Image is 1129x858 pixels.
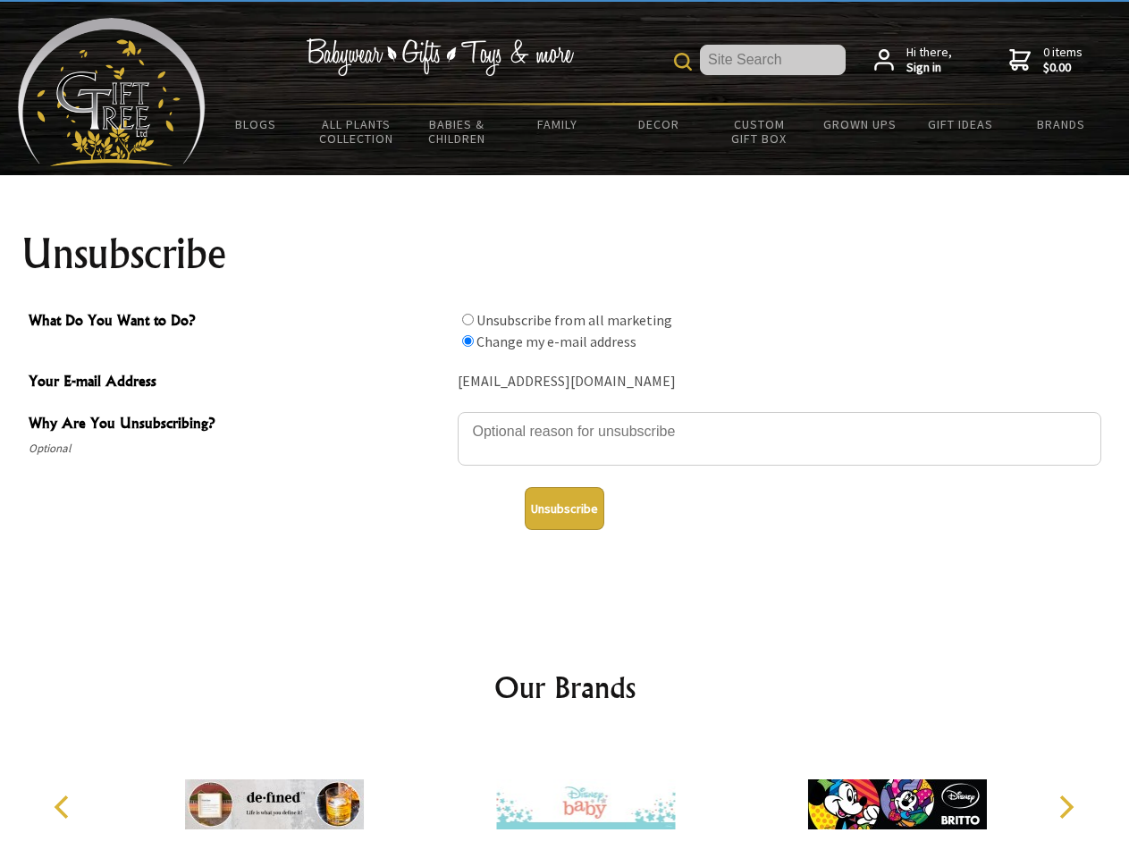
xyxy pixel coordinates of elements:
a: Grown Ups [809,105,910,143]
a: Gift Ideas [910,105,1011,143]
a: All Plants Collection [307,105,408,157]
span: 0 items [1043,44,1083,76]
button: Previous [45,787,84,827]
input: What Do You Want to Do? [462,314,474,325]
h2: Our Brands [36,666,1094,709]
input: Site Search [700,45,846,75]
img: Babywear - Gifts - Toys & more [306,38,574,76]
button: Unsubscribe [525,487,604,530]
input: What Do You Want to Do? [462,335,474,347]
span: Why Are You Unsubscribing? [29,412,449,438]
span: Your E-mail Address [29,370,449,396]
label: Unsubscribe from all marketing [476,311,672,329]
a: BLOGS [206,105,307,143]
label: Change my e-mail address [476,332,636,350]
span: Optional [29,438,449,459]
span: What Do You Want to Do? [29,309,449,335]
strong: Sign in [906,60,952,76]
a: Brands [1011,105,1112,143]
a: 0 items$0.00 [1009,45,1083,76]
img: product search [674,53,692,71]
button: Next [1046,787,1085,827]
a: Custom Gift Box [709,105,810,157]
textarea: Why Are You Unsubscribing? [458,412,1101,466]
a: Hi there,Sign in [874,45,952,76]
span: Hi there, [906,45,952,76]
a: Family [508,105,609,143]
a: Decor [608,105,709,143]
img: Babyware - Gifts - Toys and more... [18,18,206,166]
a: Babies & Children [407,105,508,157]
div: [EMAIL_ADDRESS][DOMAIN_NAME] [458,368,1101,396]
strong: $0.00 [1043,60,1083,76]
h1: Unsubscribe [21,232,1108,275]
